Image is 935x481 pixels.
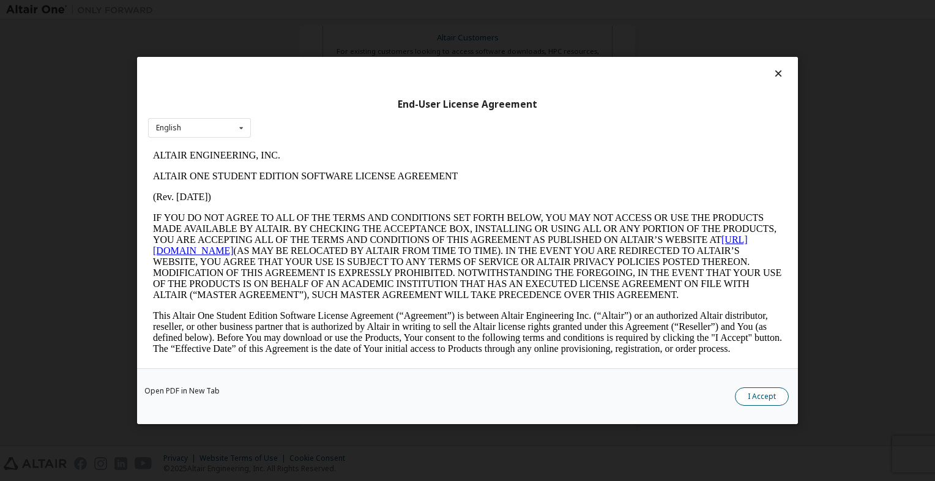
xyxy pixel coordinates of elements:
a: Open PDF in New Tab [144,387,220,395]
p: (Rev. [DATE]) [5,47,634,58]
div: End-User License Agreement [148,99,787,111]
button: I Accept [735,387,789,406]
a: [URL][DOMAIN_NAME] [5,89,600,111]
p: ALTAIR ONE STUDENT EDITION SOFTWARE LICENSE AGREEMENT [5,26,634,37]
p: ALTAIR ENGINEERING, INC. [5,5,634,16]
p: This Altair One Student Edition Software License Agreement (“Agreement”) is between Altair Engine... [5,165,634,209]
div: English [156,124,181,132]
p: IF YOU DO NOT AGREE TO ALL OF THE TERMS AND CONDITIONS SET FORTH BELOW, YOU MAY NOT ACCESS OR USE... [5,67,634,155]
